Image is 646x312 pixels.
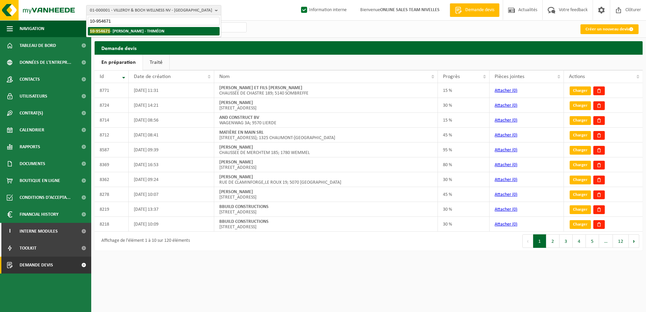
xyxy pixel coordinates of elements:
[95,217,129,232] td: 8218
[219,85,302,90] strong: [PERSON_NAME] ET FILS [PERSON_NAME]
[95,142,129,157] td: 8587
[95,187,129,202] td: 8278
[95,172,129,187] td: 8362
[464,7,496,14] span: Demande devis
[514,133,516,138] span: 0
[438,83,490,98] td: 15 %
[95,157,129,172] td: 8369
[20,206,58,223] span: Financial History
[20,71,40,88] span: Contacts
[219,100,253,105] strong: [PERSON_NAME]
[7,223,13,240] span: I
[214,187,438,202] td: [STREET_ADDRESS]
[629,234,639,248] button: Next
[214,217,438,232] td: [STREET_ADDRESS]
[129,128,214,142] td: [DATE] 08:41
[129,98,214,113] td: [DATE] 14:21
[438,142,490,157] td: 95 %
[20,88,47,105] span: Utilisateurs
[495,177,517,182] a: Attacher (0)
[90,28,110,33] span: 10-954671
[438,113,490,128] td: 15 %
[95,128,129,142] td: 8712
[570,146,591,155] a: Charger
[570,116,591,125] a: Charger
[95,55,143,70] a: En préparation
[495,118,517,123] a: Attacher (0)
[573,234,586,248] button: 4
[495,103,517,108] a: Attacher (0)
[20,138,40,155] span: Rapports
[570,190,591,199] a: Charger
[100,74,104,79] span: Id
[20,155,45,172] span: Documents
[514,222,516,227] span: 0
[214,98,438,113] td: [STREET_ADDRESS]
[569,74,585,79] span: Actions
[129,187,214,202] td: [DATE] 10:07
[533,234,546,248] button: 1
[514,162,516,167] span: 0
[219,189,253,194] strong: [PERSON_NAME]
[495,207,517,212] a: Attacher (0)
[129,83,214,98] td: [DATE] 11:31
[514,207,516,212] span: 0
[129,202,214,217] td: [DATE] 13:37
[570,101,591,110] a: Charger
[129,142,214,157] td: [DATE] 09:39
[98,235,190,247] div: Affichage de l'élément 1 à 10 sur 120 éléments
[580,24,639,34] a: Créer un nouveau devis
[95,41,643,54] h2: Demande devis
[95,113,129,128] td: 8714
[570,131,591,140] a: Charger
[514,118,516,123] span: 0
[129,157,214,172] td: [DATE] 16:53
[438,217,490,232] td: 30 %
[20,172,60,189] span: Boutique en ligne
[219,74,230,79] span: Nom
[514,103,516,108] span: 0
[20,37,56,54] span: Tableau de bord
[214,83,438,98] td: CHAUSSÉE DE CHASTRE 189; 5140 SOMBREFFE
[214,157,438,172] td: [STREET_ADDRESS]
[129,217,214,232] td: [DATE] 10:09
[570,86,591,95] a: Charger
[90,5,212,16] span: 01-000001 - VILLEROY & BOCH WELLNESS NV - [GEOGRAPHIC_DATA]
[438,172,490,187] td: 30 %
[20,223,58,240] span: Interne modules
[546,234,560,248] button: 2
[129,172,214,187] td: [DATE] 09:24
[613,234,629,248] button: 12
[438,98,490,113] td: 30 %
[443,74,460,79] span: Progrès
[219,115,259,120] strong: AND CONSTRUCT BV
[129,113,214,128] td: [DATE] 08:56
[586,234,599,248] button: 5
[438,128,490,142] td: 45 %
[95,202,129,217] td: 8219
[495,133,517,138] a: Attacher (0)
[599,234,613,248] span: …
[514,88,516,93] span: 0
[438,187,490,202] td: 45 %
[495,162,517,167] a: Attacher (0)
[20,257,53,274] span: Demande devis
[214,172,438,187] td: RUE DE CLAMINFORGE,LE ROUX 19; 5070 [GEOGRAPHIC_DATA]
[219,175,253,180] strong: [PERSON_NAME]
[570,220,591,229] a: Charger
[90,28,165,33] strong: - [PERSON_NAME] - THIMÉON
[570,161,591,170] a: Charger
[570,176,591,184] a: Charger
[214,142,438,157] td: CHAUSSEE DE MERCHTEM 185; 1780 WEMMEL
[20,240,36,257] span: Toolkit
[495,192,517,197] a: Attacher (0)
[495,88,517,93] a: Attacher (0)
[88,17,220,25] input: Chercher des succursales liées
[514,192,516,197] span: 0
[522,234,533,248] button: Previous
[514,148,516,153] span: 0
[214,202,438,217] td: [STREET_ADDRESS]
[95,83,129,98] td: 8771
[514,177,516,182] span: 0
[20,122,44,138] span: Calendrier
